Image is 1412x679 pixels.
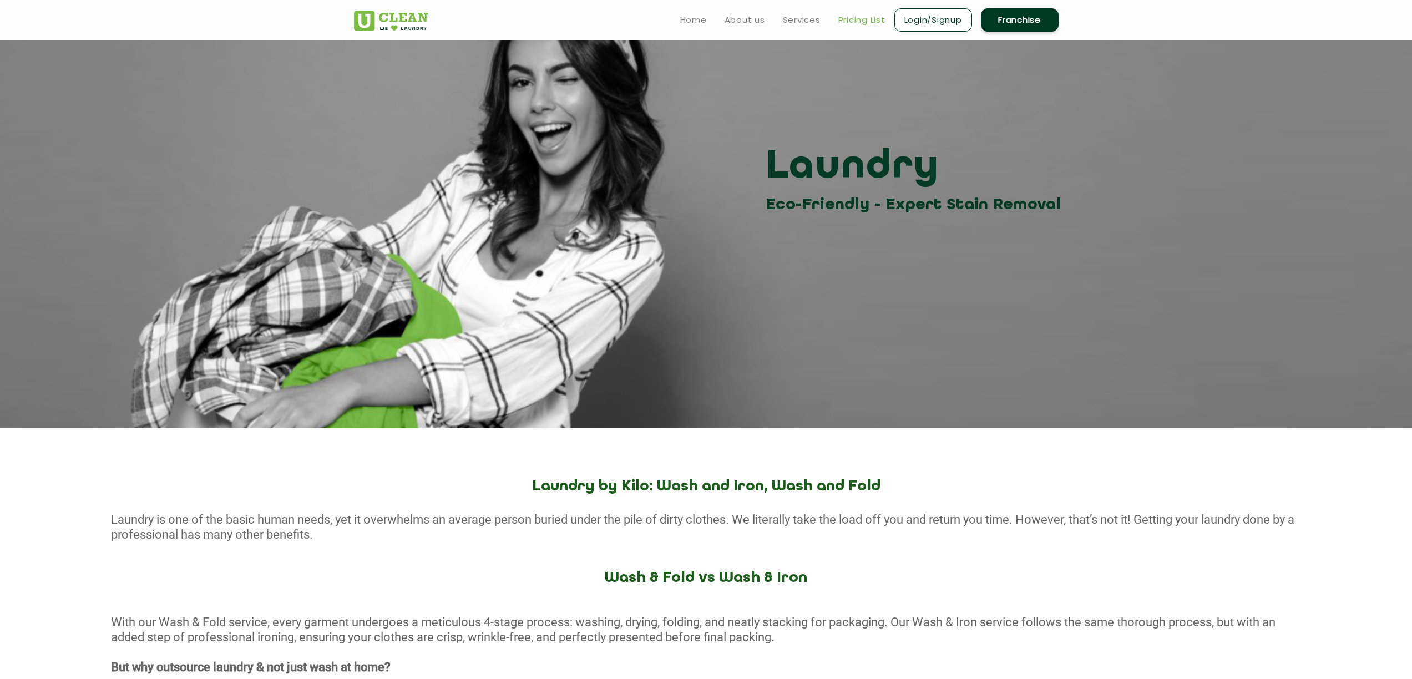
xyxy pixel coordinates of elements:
[766,192,1067,217] h3: Eco-Friendly - Expert Stain Removal
[111,660,391,674] strong: But why outsource laundry & not just wash at home?
[981,8,1059,32] a: Franchise
[680,13,707,27] a: Home
[354,11,428,31] img: UClean Laundry and Dry Cleaning
[894,8,972,32] a: Login/Signup
[725,13,765,27] a: About us
[766,143,1067,192] h3: Laundry
[838,13,885,27] a: Pricing List
[783,13,821,27] a: Services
